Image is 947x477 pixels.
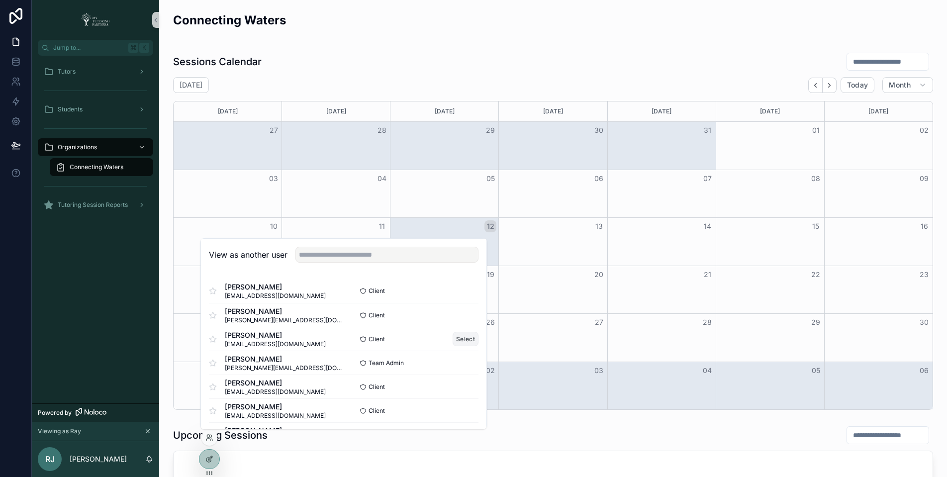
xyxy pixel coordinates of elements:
[58,201,128,209] span: Tutoring Session Reports
[140,44,148,52] span: K
[810,269,822,281] button: 22
[500,101,605,121] div: [DATE]
[209,249,287,261] h2: View as another user
[593,316,605,328] button: 27
[841,77,875,93] button: Today
[32,403,159,422] a: Powered by
[701,365,713,377] button: 04
[78,12,113,28] img: App logo
[376,220,388,232] button: 11
[58,105,83,113] span: Students
[58,143,97,151] span: Organizations
[225,306,344,316] span: [PERSON_NAME]
[392,101,497,121] div: [DATE]
[173,55,262,69] h1: Sessions Calendar
[268,124,280,136] button: 27
[701,269,713,281] button: 21
[593,365,605,377] button: 03
[38,409,72,417] span: Powered by
[823,78,837,93] button: Next
[225,402,326,412] span: [PERSON_NAME]
[32,56,159,227] div: scrollable content
[484,124,496,136] button: 29
[225,340,326,348] span: [EMAIL_ADDRESS][DOMAIN_NAME]
[38,427,81,435] span: Viewing as Ray
[918,124,930,136] button: 02
[369,359,404,367] span: Team Admin
[225,330,326,340] span: [PERSON_NAME]
[38,40,153,56] button: Jump to...K
[38,100,153,118] a: Students
[484,365,496,377] button: 02
[225,412,326,420] span: [EMAIL_ADDRESS][DOMAIN_NAME]
[810,124,822,136] button: 01
[369,383,385,391] span: Client
[268,220,280,232] button: 10
[918,269,930,281] button: 23
[701,316,713,328] button: 28
[701,124,713,136] button: 31
[918,365,930,377] button: 06
[376,173,388,185] button: 04
[453,332,478,346] button: Select
[826,101,931,121] div: [DATE]
[225,364,344,372] span: [PERSON_NAME][EMAIL_ADDRESS][DOMAIN_NAME]
[284,101,388,121] div: [DATE]
[593,124,605,136] button: 30
[701,173,713,185] button: 07
[593,220,605,232] button: 13
[718,101,823,121] div: [DATE]
[180,80,202,90] h2: [DATE]
[484,173,496,185] button: 05
[225,354,344,364] span: [PERSON_NAME]
[484,220,496,232] button: 12
[70,163,123,171] span: Connecting Waters
[369,407,385,415] span: Client
[225,292,326,300] span: [EMAIL_ADDRESS][DOMAIN_NAME]
[810,365,822,377] button: 05
[701,220,713,232] button: 14
[45,453,55,465] span: RJ
[918,220,930,232] button: 16
[225,282,326,292] span: [PERSON_NAME]
[173,12,286,28] h2: Connecting Waters
[918,316,930,328] button: 30
[369,311,385,319] span: Client
[225,426,326,436] span: [PERSON_NAME]
[369,287,385,295] span: Client
[175,101,280,121] div: [DATE]
[484,316,496,328] button: 26
[38,138,153,156] a: Organizations
[268,173,280,185] button: 03
[889,81,911,90] span: Month
[70,454,127,464] p: [PERSON_NAME]
[173,101,933,410] div: Month View
[38,63,153,81] a: Tutors
[225,316,344,324] span: [PERSON_NAME][EMAIL_ADDRESS][DOMAIN_NAME]
[58,68,76,76] span: Tutors
[38,196,153,214] a: Tutoring Session Reports
[810,220,822,232] button: 15
[50,158,153,176] a: Connecting Waters
[808,78,823,93] button: Back
[369,335,385,343] span: Client
[810,173,822,185] button: 08
[609,101,714,121] div: [DATE]
[53,44,124,52] span: Jump to...
[225,378,326,388] span: [PERSON_NAME]
[173,428,268,442] h1: Upcoming Sessions
[593,173,605,185] button: 06
[225,388,326,396] span: [EMAIL_ADDRESS][DOMAIN_NAME]
[847,81,868,90] span: Today
[882,77,933,93] button: Month
[593,269,605,281] button: 20
[484,269,496,281] button: 19
[810,316,822,328] button: 29
[376,124,388,136] button: 28
[918,173,930,185] button: 09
